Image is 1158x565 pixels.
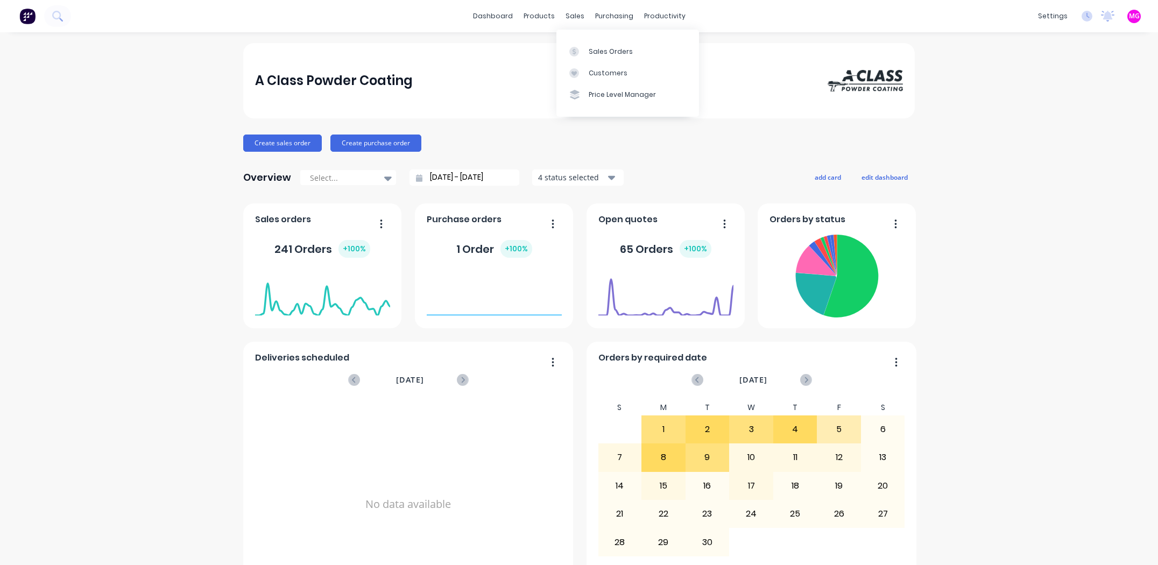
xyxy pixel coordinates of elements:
[620,240,711,258] div: 65 Orders
[686,400,730,415] div: T
[730,416,773,443] div: 3
[532,169,624,186] button: 4 status selected
[641,400,686,415] div: M
[538,172,606,183] div: 4 status selected
[19,8,36,24] img: Factory
[556,62,699,84] a: Customers
[862,500,905,527] div: 27
[518,8,560,24] div: products
[642,472,685,499] div: 15
[774,472,817,499] div: 18
[598,400,642,415] div: S
[598,472,641,499] div: 14
[774,416,817,443] div: 4
[855,170,915,184] button: edit dashboard
[556,40,699,62] a: Sales Orders
[730,444,773,471] div: 10
[817,416,860,443] div: 5
[817,444,860,471] div: 12
[686,416,729,443] div: 2
[255,213,311,226] span: Sales orders
[598,500,641,527] div: 21
[589,47,633,56] div: Sales Orders
[686,500,729,527] div: 23
[730,472,773,499] div: 17
[773,400,817,415] div: T
[456,240,532,258] div: 1 Order
[589,68,627,78] div: Customers
[828,70,903,91] img: A Class Powder Coating
[817,472,860,499] div: 19
[274,240,370,258] div: 241 Orders
[556,84,699,105] a: Price Level Manager
[730,500,773,527] div: 24
[642,500,685,527] div: 22
[680,240,711,258] div: + 100 %
[590,8,639,24] div: purchasing
[729,400,773,415] div: W
[686,444,729,471] div: 9
[598,213,658,226] span: Open quotes
[560,8,590,24] div: sales
[862,444,905,471] div: 13
[243,135,322,152] button: Create sales order
[598,528,641,555] div: 28
[1033,8,1073,24] div: settings
[817,400,861,415] div: F
[774,444,817,471] div: 11
[769,213,845,226] span: Orders by status
[642,444,685,471] div: 8
[862,472,905,499] div: 20
[1129,11,1140,21] span: MG
[330,135,421,152] button: Create purchase order
[862,416,905,443] div: 6
[243,167,291,188] div: Overview
[598,351,707,364] span: Orders by required date
[468,8,518,24] a: dashboard
[808,170,848,184] button: add card
[589,90,656,100] div: Price Level Manager
[598,444,641,471] div: 7
[396,374,424,386] span: [DATE]
[739,374,767,386] span: [DATE]
[817,500,860,527] div: 26
[338,240,370,258] div: + 100 %
[500,240,532,258] div: + 100 %
[861,400,905,415] div: S
[686,528,729,555] div: 30
[642,528,685,555] div: 29
[686,472,729,499] div: 16
[774,500,817,527] div: 25
[639,8,691,24] div: productivity
[427,213,502,226] span: Purchase orders
[255,70,413,91] div: A Class Powder Coating
[642,416,685,443] div: 1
